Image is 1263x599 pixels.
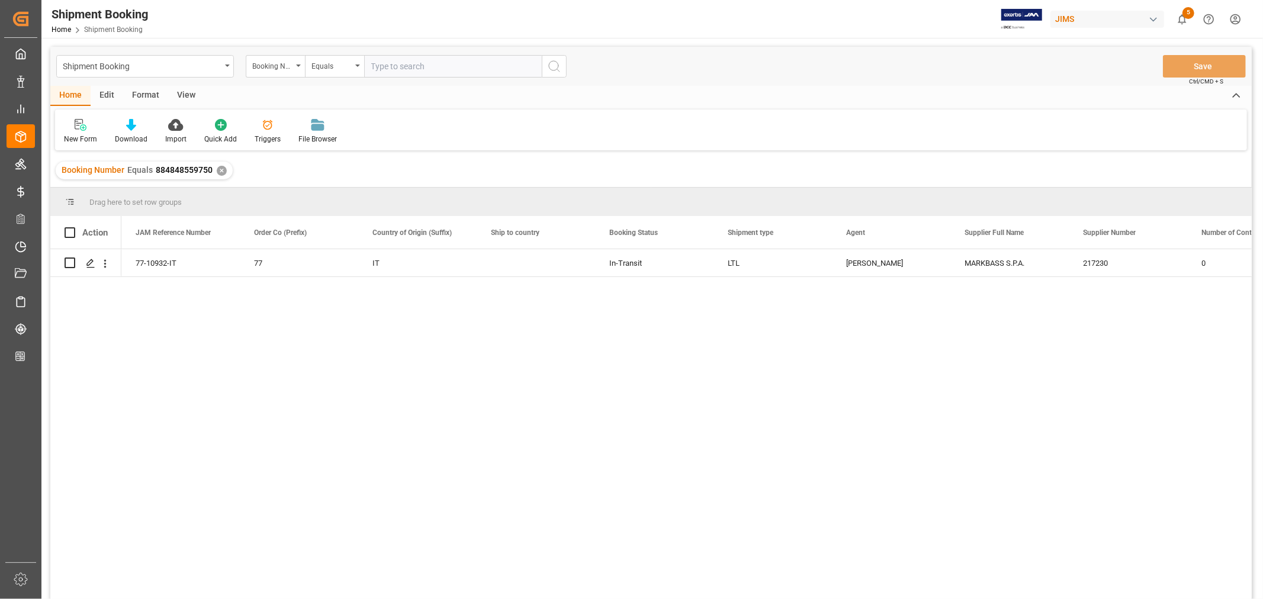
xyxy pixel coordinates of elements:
div: Download [115,134,147,144]
div: New Form [64,134,97,144]
button: Save [1163,55,1246,78]
div: Shipment Booking [52,5,148,23]
div: View [168,86,204,106]
span: Supplier Full Name [965,228,1024,237]
span: Booking Number [62,165,124,175]
div: ✕ [217,166,227,176]
button: Help Center [1195,6,1222,33]
span: Booking Status [609,228,658,237]
button: JIMS [1050,8,1169,30]
div: In-Transit [609,250,699,277]
span: Supplier Number [1083,228,1136,237]
div: Triggers [255,134,281,144]
div: 77 [254,250,344,277]
div: IT [372,250,462,277]
div: File Browser [298,134,337,144]
div: [PERSON_NAME] [846,250,936,277]
div: JIMS [1050,11,1164,28]
button: open menu [305,55,364,78]
div: Home [50,86,91,106]
button: search button [542,55,567,78]
div: Import [165,134,187,144]
span: Equals [127,165,153,175]
button: open menu [246,55,305,78]
div: Format [123,86,168,106]
button: show 5 new notifications [1169,6,1195,33]
div: Shipment Booking [63,58,221,73]
div: LTL [728,250,818,277]
span: Agent [846,228,865,237]
div: Action [82,227,108,238]
div: Press SPACE to select this row. [50,249,121,277]
a: Home [52,25,71,34]
span: Order Co (Prefix) [254,228,307,237]
div: Equals [311,58,352,72]
span: Country of Origin (Suffix) [372,228,452,237]
span: 5 [1182,7,1194,19]
input: Type to search [364,55,542,78]
span: Shipment type [728,228,773,237]
div: Quick Add [204,134,237,144]
span: JAM Reference Number [136,228,211,237]
div: 77-10932-IT [121,249,240,276]
img: Exertis%20JAM%20-%20Email%20Logo.jpg_1722504956.jpg [1001,9,1042,30]
button: open menu [56,55,234,78]
span: 884848559750 [156,165,213,175]
span: Drag here to set row groups [89,198,182,207]
span: Ship to country [491,228,539,237]
div: Booking Number [252,58,293,72]
div: MARKBASS S.P.A. [950,249,1069,276]
div: 217230 [1069,249,1187,276]
span: Ctrl/CMD + S [1189,77,1223,86]
div: Edit [91,86,123,106]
